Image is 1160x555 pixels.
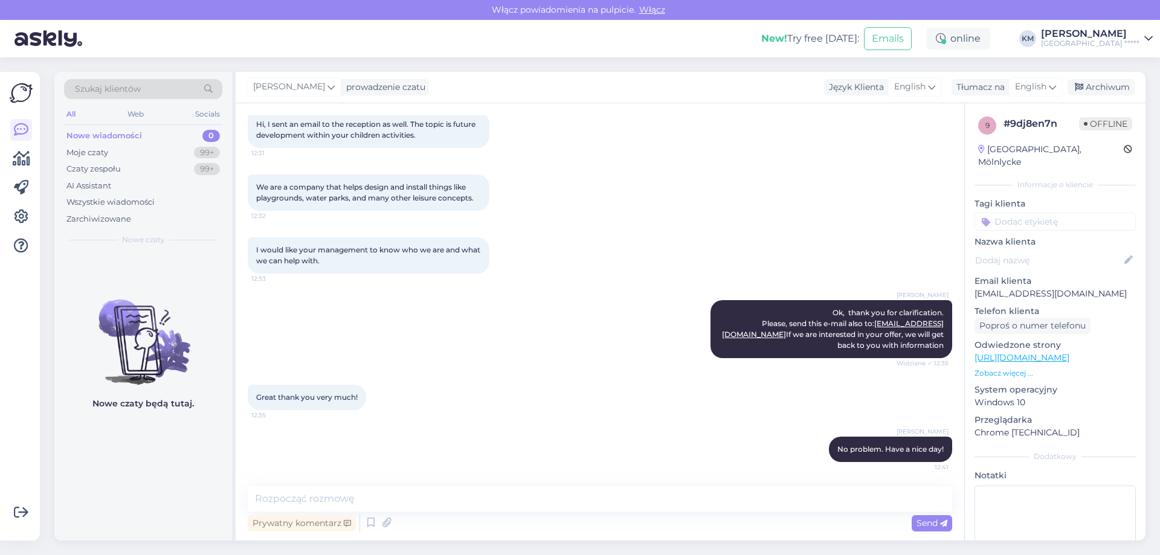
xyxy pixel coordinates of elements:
[92,397,194,410] p: Nowe czaty będą tutaj.
[837,444,944,454] span: No problem. Have a nice day!
[256,393,358,402] span: Great thank you very much!
[897,359,949,368] span: Widziane ✓ 12:35
[903,463,949,472] span: 12:41
[894,80,926,94] span: English
[1068,79,1135,95] div: Archiwum
[761,33,787,44] b: New!
[256,245,482,265] span: I would like your management to know who we are and what we can help with.
[341,81,425,94] div: prowadzenie czatu
[975,213,1136,231] input: Dodać etykietę
[722,308,946,350] span: Ok, thank you for clarification. Please, send this e-mail also to: If we are interested in your o...
[202,130,220,142] div: 0
[10,82,33,104] img: Askly Logo
[975,451,1136,462] div: Dodatkowy
[636,4,669,15] span: Włącz
[194,163,220,175] div: 99+
[975,414,1136,426] p: Przeglądarka
[978,143,1124,168] div: [GEOGRAPHIC_DATA], Mölnlycke
[251,211,297,220] span: 12:32
[248,515,356,531] div: Prywatny komentarz
[975,305,1136,318] p: Telefon klienta
[985,121,990,130] span: 9
[251,274,297,283] span: 12:33
[66,130,142,142] div: Nowe wiadomości
[193,106,222,122] div: Socials
[975,368,1136,379] p: Zobacz więcej ...
[975,254,1122,267] input: Dodaj nazwę
[975,287,1136,300] p: [EMAIL_ADDRESS][DOMAIN_NAME]
[864,27,912,50] button: Emails
[1041,29,1153,48] a: [PERSON_NAME][GEOGRAPHIC_DATA] *****
[64,106,78,122] div: All
[975,352,1069,363] a: [URL][DOMAIN_NAME]
[122,234,165,245] span: Nowe czaty
[256,182,474,202] span: We are a company that helps design and install things like playgrounds, water parks, and many oth...
[975,469,1136,482] p: Notatki
[761,31,859,46] div: Try free [DATE]:
[975,275,1136,287] p: Email klienta
[952,81,1005,94] div: Tłumacz na
[1015,80,1046,94] span: English
[975,179,1136,190] div: Informacje o kliencie
[897,290,949,300] span: [PERSON_NAME]
[1041,29,1139,39] div: [PERSON_NAME]
[975,339,1136,351] p: Odwiedzone strony
[897,427,949,436] span: [PERSON_NAME]
[251,149,297,158] span: 12:31
[253,80,325,94] span: [PERSON_NAME]
[66,196,155,208] div: Wszystkie wiadomości
[975,426,1136,439] p: Chrome [TECHNICAL_ID]
[926,28,990,50] div: online
[1079,117,1132,130] span: Offline
[54,278,232,387] img: No chats
[66,147,108,159] div: Moje czaty
[251,411,297,420] span: 12:35
[66,163,121,175] div: Czaty zespołu
[975,396,1136,409] p: Windows 10
[66,213,131,225] div: Zarchiwizowane
[975,236,1136,248] p: Nazwa klienta
[1019,30,1036,47] div: KM
[194,147,220,159] div: 99+
[1004,117,1079,131] div: # 9dj8en7n
[975,383,1136,396] p: System operacyjny
[975,318,1091,334] div: Poproś o numer telefonu
[75,83,141,95] span: Szukaj klientów
[125,106,146,122] div: Web
[917,518,947,528] span: Send
[66,180,111,192] div: AI Assistant
[824,81,884,94] div: Język Klienta
[256,120,477,140] span: Hi, I sent an email to the reception as well. The topic is future development within your childre...
[975,197,1136,210] p: Tagi klienta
